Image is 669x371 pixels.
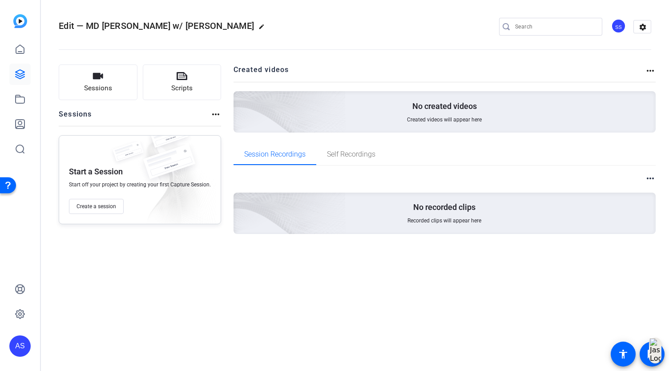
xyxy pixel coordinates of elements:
h2: Created videos [234,65,645,82]
mat-icon: settings [634,20,652,34]
mat-icon: edit [258,24,269,34]
span: Session Recordings [244,151,306,158]
mat-icon: more_horiz [645,173,656,184]
span: Recorded clips will appear here [407,217,481,224]
button: Scripts [143,65,222,100]
img: fake-session.png [145,122,193,155]
input: Search [515,21,595,32]
h2: Sessions [59,109,92,126]
ngx-avatar: Studio Support [611,19,627,34]
span: Created videos will appear here [407,116,482,123]
span: Self Recordings [327,151,375,158]
p: No recorded clips [413,202,476,213]
mat-icon: message [647,349,657,359]
button: Sessions [59,65,137,100]
img: embarkstudio-empty-session.png [134,105,346,298]
button: Create a session [69,199,124,214]
img: fake-session.png [108,141,148,167]
p: Start a Session [69,166,123,177]
img: embarkstudio-empty-session.png [130,133,216,228]
img: Creted videos background [134,3,346,196]
span: Scripts [171,83,193,93]
mat-icon: more_horiz [210,109,221,120]
span: Edit — MD [PERSON_NAME] w/ [PERSON_NAME] [59,20,254,31]
mat-icon: accessibility [618,349,629,359]
div: AS [9,335,31,357]
div: SS [611,19,626,33]
img: fake-session.png [136,145,202,189]
span: Start off your project by creating your first Capture Session. [69,181,211,188]
img: blue-gradient.svg [13,14,27,28]
mat-icon: more_horiz [645,65,656,76]
span: Sessions [84,83,112,93]
span: Create a session [77,203,116,210]
p: No created videos [412,101,477,112]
